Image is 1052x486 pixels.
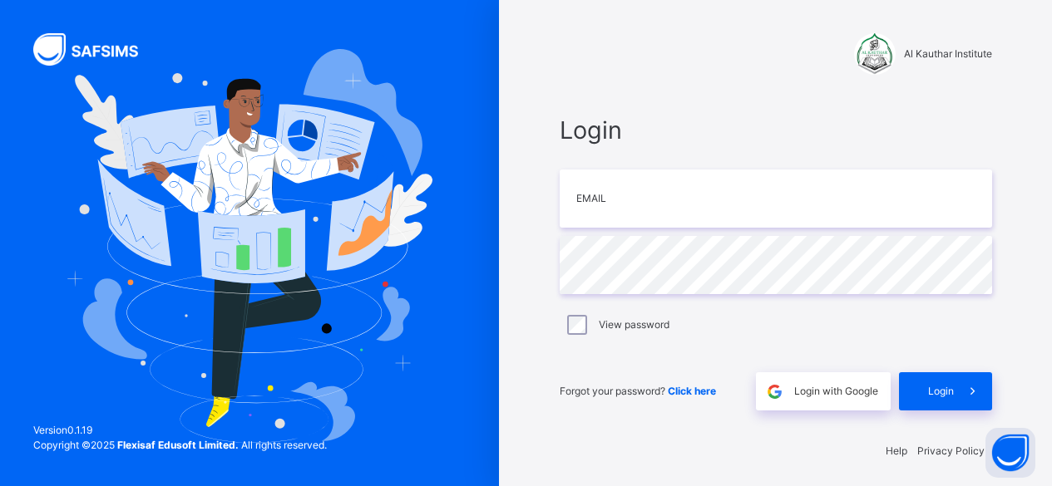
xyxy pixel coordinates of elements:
img: SAFSIMS Logo [33,33,158,66]
span: Forgot your password? [560,385,716,397]
button: Open asap [985,428,1035,478]
span: Version 0.1.19 [33,423,327,438]
a: Help [886,444,907,457]
span: Al Kauthar Institute [904,47,992,61]
a: Click here [668,385,716,397]
label: View password [599,317,669,332]
strong: Flexisaf Edusoft Limited. [117,439,239,451]
span: Login [928,384,954,399]
a: Privacy Policy [917,444,985,457]
img: Hero Image [67,49,433,443]
span: Login with Google [794,384,878,399]
span: Login [560,112,992,148]
span: Copyright © 2025 All rights reserved. [33,439,327,451]
img: google.396cfc9801f0270233282035f929180a.svg [765,382,784,401]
